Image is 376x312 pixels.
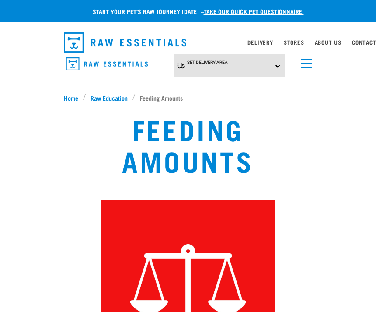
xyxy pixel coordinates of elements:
[315,41,341,44] a: About Us
[284,41,304,44] a: Stores
[296,53,312,69] a: menu
[176,62,185,69] img: van-moving.png
[91,93,128,102] span: Raw Education
[78,113,297,176] h1: Feeding Amounts
[57,29,319,56] nav: dropdown navigation
[64,32,186,53] img: Raw Essentials Logo
[247,41,273,44] a: Delivery
[64,93,83,102] a: Home
[187,60,228,65] span: Set Delivery Area
[64,93,78,102] span: Home
[64,93,312,102] nav: breadcrumbs
[204,10,304,13] a: take our quick pet questionnaire.
[86,93,132,102] a: Raw Education
[66,57,148,71] img: Raw Essentials Logo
